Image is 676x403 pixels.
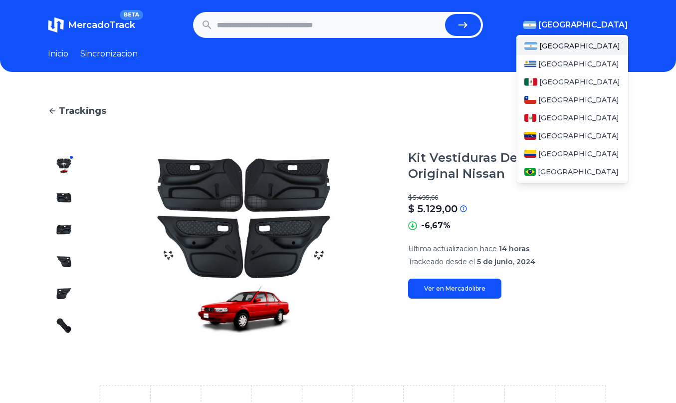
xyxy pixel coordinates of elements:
a: Sincronizacion [80,48,138,60]
img: Colombia [524,150,536,158]
span: 14 horas [499,244,530,253]
img: Argentina [524,42,537,50]
img: Chile [524,96,536,104]
a: Brasil[GEOGRAPHIC_DATA] [516,163,628,181]
span: [GEOGRAPHIC_DATA] [538,113,619,123]
span: MercadoTrack [68,19,135,30]
img: Mexico [524,78,537,86]
p: $ 5.495,66 [408,194,628,202]
a: Chile[GEOGRAPHIC_DATA] [516,91,628,109]
h1: Kit Vestiduras De Puertas Tsuru Original Nissan [408,150,628,182]
span: [GEOGRAPHIC_DATA] [539,41,620,51]
a: MercadoTrackBETA [48,17,135,33]
a: Trackings [48,104,628,118]
span: Ultima actualizacion hace [408,244,497,253]
a: Uruguay[GEOGRAPHIC_DATA] [516,55,628,73]
a: Argentina[GEOGRAPHIC_DATA] [516,37,628,55]
span: [GEOGRAPHIC_DATA] [538,19,628,31]
img: Brasil [524,168,536,176]
span: [GEOGRAPHIC_DATA] [538,59,619,69]
img: Kit Vestiduras De Puertas Tsuru Original Nissan [100,150,388,342]
img: Uruguay [524,60,536,68]
span: Trackings [59,104,106,118]
img: Argentina [523,21,536,29]
span: [GEOGRAPHIC_DATA] [539,77,620,87]
span: [GEOGRAPHIC_DATA] [538,149,619,159]
img: Kit Vestiduras De Puertas Tsuru Original Nissan [56,222,72,238]
img: Kit Vestiduras De Puertas Tsuru Original Nissan [56,190,72,206]
a: Colombia[GEOGRAPHIC_DATA] [516,145,628,163]
button: [GEOGRAPHIC_DATA] [523,19,628,31]
a: Ver en Mercadolibre [408,279,501,299]
span: BETA [120,10,143,20]
img: Kit Vestiduras De Puertas Tsuru Original Nissan [56,286,72,302]
a: Venezuela[GEOGRAPHIC_DATA] [516,127,628,145]
img: Venezuela [524,132,536,140]
img: Kit Vestiduras De Puertas Tsuru Original Nissan [56,318,72,334]
span: [GEOGRAPHIC_DATA] [538,167,619,177]
p: $ 5.129,00 [408,202,457,216]
span: [GEOGRAPHIC_DATA] [538,131,619,141]
a: Peru[GEOGRAPHIC_DATA] [516,109,628,127]
img: MercadoTrack [48,17,64,33]
img: Kit Vestiduras De Puertas Tsuru Original Nissan [56,158,72,174]
img: Kit Vestiduras De Puertas Tsuru Original Nissan [56,254,72,270]
span: Trackeado desde el [408,257,475,266]
a: Inicio [48,48,68,60]
p: -6,67% [421,220,451,232]
a: Mexico[GEOGRAPHIC_DATA] [516,73,628,91]
img: Peru [524,114,536,122]
span: [GEOGRAPHIC_DATA] [538,95,619,105]
span: 5 de junio, 2024 [477,257,535,266]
